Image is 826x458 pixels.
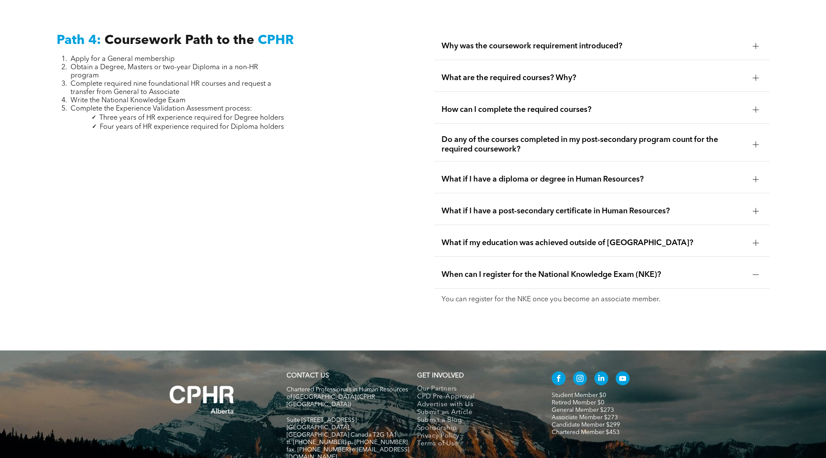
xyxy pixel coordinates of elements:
[287,424,397,438] span: [GEOGRAPHIC_DATA], [GEOGRAPHIC_DATA] Canada T2G 1A1
[105,34,254,47] span: Coursework Path to the
[552,407,614,413] a: General Member $273
[57,34,101,47] span: Path 4:
[594,371,608,387] a: linkedin
[71,81,271,96] span: Complete required nine foundational HR courses and request a transfer from General to Associate
[442,206,746,216] span: What if I have a post-secondary certificate in Human Resources?
[442,105,746,114] span: How can I complete the required courses?
[616,371,630,387] a: youtube
[552,392,606,398] a: Student Member $0
[442,238,746,248] span: What if my education was achieved outside of [GEOGRAPHIC_DATA]?
[71,64,258,79] span: Obtain a Degree, Masters or two-year Diploma in a non-HR program
[442,175,746,184] span: What if I have a diploma or degree in Human Resources?
[442,41,746,51] span: Why was the coursework requirement introduced?
[287,439,408,445] span: tf. [PHONE_NUMBER] p. [PHONE_NUMBER]
[417,440,533,448] a: Terms of Use
[442,73,746,83] span: What are the required courses? Why?
[417,424,533,432] a: Sponsorship
[552,414,618,421] a: Associate Member $273
[71,105,252,112] span: Complete the Experience Validation Assessment process:
[552,400,604,406] a: Retired Member $0
[573,371,587,387] a: instagram
[287,387,408,407] span: Chartered Professionals in Human Resources of [GEOGRAPHIC_DATA] (CPHR [GEOGRAPHIC_DATA])
[417,385,533,393] a: Our Partners
[287,417,357,423] span: Suite [STREET_ADDRESS]
[99,114,284,121] span: Three years of HR experience required for Degree holders
[71,56,175,63] span: Apply for a General membership
[417,393,533,401] a: CPD Pre-Approval
[417,432,533,440] a: Privacy Policy
[287,373,329,379] a: CONTACT US
[417,409,533,417] a: Submit an Article
[71,97,185,104] span: Write the National Knowledge Exam
[442,135,746,154] span: Do any of the courses completed in my post-secondary program count for the required coursework?
[552,371,566,387] a: facebook
[152,368,252,431] img: A white background with a few lines on it
[417,417,533,424] a: Submit a Blog
[258,34,294,47] span: CPHR
[552,429,620,435] a: Chartered Member $453
[417,373,464,379] span: GET INVOLVED
[100,124,284,131] span: Four years of HR experience required for Diploma holders
[552,422,620,428] a: Candidate Member $299
[442,296,762,304] p: You can register for the NKE once you become an associate member.
[442,270,746,280] span: When can I register for the National Knowledge Exam (NKE)?
[417,401,533,409] a: Advertise with Us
